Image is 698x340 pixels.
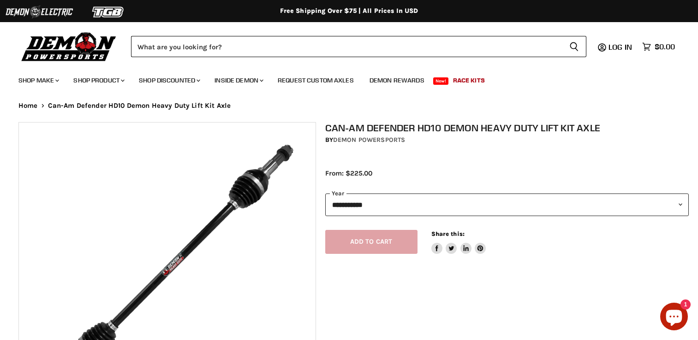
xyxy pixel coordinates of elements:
a: Inside Demon [208,71,269,90]
button: Search [562,36,586,57]
a: $0.00 [638,40,680,53]
a: Shop Discounted [132,71,206,90]
select: year [325,193,689,216]
span: From: $225.00 [325,169,372,177]
a: Demon Powersports [333,136,405,144]
a: Demon Rewards [363,71,431,90]
span: $0.00 [655,42,675,51]
a: Shop Make [12,71,65,90]
div: by [325,135,689,145]
h1: Can-Am Defender HD10 Demon Heavy Duty Lift Kit Axle [325,122,689,134]
input: Search [131,36,562,57]
inbox-online-store-chat: Shopify online store chat [657,303,691,333]
ul: Main menu [12,67,673,90]
span: Log in [609,42,632,52]
span: Can-Am Defender HD10 Demon Heavy Duty Lift Kit Axle [48,102,231,110]
a: Request Custom Axles [271,71,361,90]
a: Shop Product [66,71,130,90]
a: Log in [604,43,638,51]
aside: Share this: [431,230,486,254]
img: Demon Powersports [18,30,119,63]
a: Race Kits [446,71,492,90]
img: Demon Electric Logo 2 [5,3,74,21]
span: Share this: [431,230,465,237]
a: Home [18,102,38,110]
span: New! [433,77,449,85]
img: TGB Logo 2 [74,3,143,21]
form: Product [131,36,586,57]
